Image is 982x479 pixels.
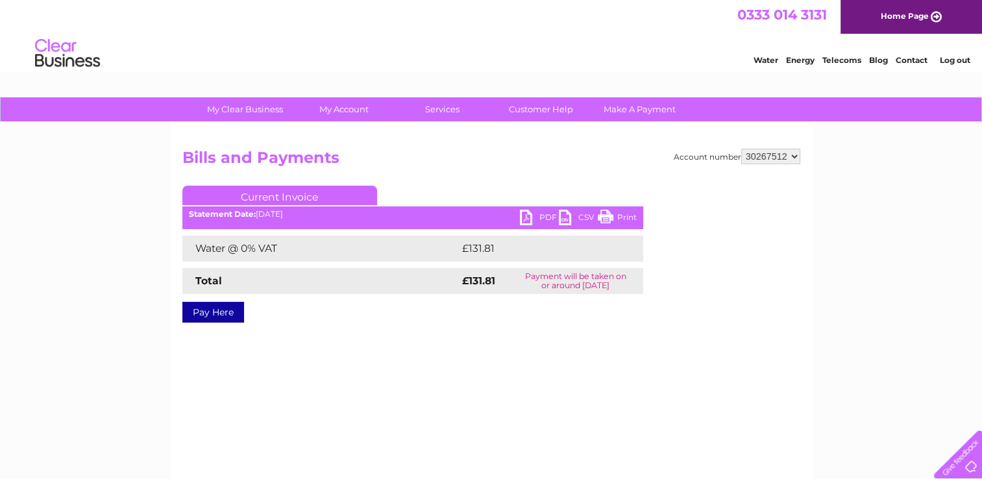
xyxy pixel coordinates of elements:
a: Print [598,210,637,228]
h2: Bills and Payments [182,149,800,173]
a: Contact [896,55,927,65]
strong: £131.81 [462,275,495,287]
td: Payment will be taken on or around [DATE] [508,268,643,294]
img: logo.png [34,34,101,73]
a: Water [754,55,778,65]
b: Statement Date: [189,209,256,219]
a: Log out [939,55,970,65]
a: PDF [520,210,559,228]
a: 0333 014 3131 [737,6,827,23]
a: Telecoms [822,55,861,65]
a: CSV [559,210,598,228]
div: Clear Business is a trading name of Verastar Limited (registered in [GEOGRAPHIC_DATA] No. 3667643... [185,7,798,63]
a: Blog [869,55,888,65]
a: Energy [786,55,815,65]
strong: Total [195,275,222,287]
td: Water @ 0% VAT [182,236,459,262]
a: Customer Help [487,97,595,121]
a: Current Invoice [182,186,377,205]
a: Services [389,97,496,121]
div: [DATE] [182,210,643,219]
a: Make A Payment [586,97,693,121]
div: Account number [674,149,800,164]
td: £131.81 [459,236,617,262]
a: My Account [290,97,397,121]
a: My Clear Business [191,97,299,121]
a: Pay Here [182,302,244,323]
